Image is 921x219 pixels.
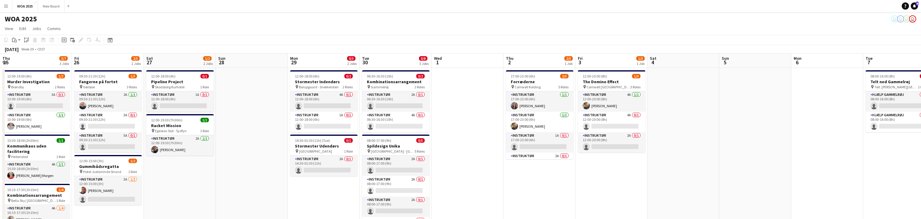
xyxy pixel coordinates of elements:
[203,56,212,61] span: 1/2
[74,132,142,153] app-card-role: Instruktør5A0/109:30-21:30 (12h)
[11,198,56,203] span: Bella Sky/ [GEOGRAPHIC_DATA]
[12,0,38,12] button: WOA 2025
[506,56,513,61] span: Thu
[146,123,214,128] h3: Racket Mission
[721,59,729,66] span: 5
[506,153,573,173] app-card-role: Instruktør2A0/117:00-23:00 (6h)
[146,114,214,156] app-job-card: 12:00-19:30 (7h30m)1/1Racket Mission Egeskov Slot - Sydfyn1 RoleInstruktør2A1/112:00-19:30 (7h30m...
[155,129,187,133] span: Egeskov Slot - Sydfyn
[891,15,898,23] app-user-avatar: Bettina Madsen
[344,138,353,143] span: 0/1
[290,112,358,132] app-card-role: Instruktør1A0/112:00-18:00 (6h)
[57,74,65,78] span: 1/2
[146,135,214,156] app-card-role: Instruktør2A1/112:00-19:30 (7h30m)[PERSON_NAME]
[32,26,41,31] span: Jobs
[30,25,44,32] a: Jobs
[371,85,389,89] span: Gammelrøj
[146,70,214,112] div: 12:00-18:00 (6h)0/1Pipeline Project Skodsborg Kurhotel1 RoleInstruktør1A0/112:00-18:00 (6h)
[5,26,13,31] span: View
[558,85,569,89] span: 5 Roles
[630,85,640,89] span: 3 Roles
[128,169,137,174] span: 1 Role
[911,2,918,10] a: 6
[344,149,353,154] span: 1 Role
[290,135,358,176] app-job-card: 14:30-01:30 (11h) (Tue)0/1Stormester Udendørs [GEOGRAPHIC_DATA]1 RoleInstruktør2A0/114:30-01:30 (...
[578,112,645,132] app-card-role: Instruktør4A0/112:00-20:00 (8h)
[2,59,10,66] span: 25
[362,143,429,149] h3: Spildesign Unika
[11,85,24,89] span: Brøndby
[129,74,137,78] span: 1/3
[362,70,429,132] app-job-card: 06:30-16:30 (10h)0/2Kombinationsarrangement Gammelrøj2 RolesInstruktør2A0/106:30-16:30 (10h) Inst...
[295,138,330,143] span: 14:30-01:30 (11h) (Tue)
[636,56,645,61] span: 1/3
[290,70,358,132] app-job-card: 12:00-18:00 (6h)0/2Stormester Indendørs Borupgaard - Snekkersten2 RolesInstruktør4A0/112:00-18:00...
[74,91,142,112] app-card-role: Instruktør2A1/109:30-21:30 (12h)[PERSON_NAME]
[865,59,873,66] span: 7
[146,56,153,61] span: Sat
[45,25,63,32] a: Comms
[416,74,425,78] span: 0/2
[2,25,16,32] a: View
[74,164,142,169] h3: Gummibådsregatta
[79,159,104,163] span: 12:00-15:00 (3h)
[151,74,175,78] span: 12:00-18:00 (6h)
[73,59,79,66] span: 26
[866,56,873,61] span: Tue
[362,156,429,176] app-card-role: Instruktør2A0/108:00-17:00 (9h)
[505,59,513,66] span: 2
[870,74,895,78] span: 08:00-16:00 (8h)
[83,85,95,89] span: Værløse
[506,70,573,159] app-job-card: 17:00-23:00 (6h)2/5Forræderne Comwell Kolding5 RolesInstruktør1/117:00-23:00 (6h)[PERSON_NAME]Ins...
[55,85,65,89] span: 2 Roles
[47,26,61,31] span: Comms
[289,59,298,66] span: 29
[290,91,358,112] app-card-role: Instruktør4A0/112:00-18:00 (6h)
[59,56,68,61] span: 3/7
[578,79,645,84] h3: The Domino Effect
[17,25,29,32] a: Edit
[578,132,645,153] app-card-role: Instruktør2A0/112:00-20:00 (8h)
[200,74,209,78] span: 0/1
[151,118,182,122] span: 12:00-19:30 (7h30m)
[414,149,425,154] span: 5 Roles
[7,138,39,143] span: 15:30-18:00 (2h30m)
[632,74,640,78] span: 1/3
[2,70,70,132] div: 13:00-19:00 (6h)1/2Murder Investigation Brøndby2 RolesInstruktør3A0/113:00-19:00 (6h) Instruktør1...
[200,118,209,122] span: 1/1
[587,85,630,89] span: Comwell [GEOGRAPHIC_DATA]
[60,61,69,66] div: 3 Jobs
[419,56,427,61] span: 0/8
[419,61,429,66] div: 3 Jobs
[132,61,141,66] div: 2 Jobs
[2,143,70,154] h3: Kommunikaos uden facilitering
[650,56,656,61] span: Sat
[146,91,214,112] app-card-role: Instruktør1A0/112:00-18:00 (6h)
[564,56,573,61] span: 2/5
[362,79,429,84] h3: Kombinationsarrangement
[295,74,319,78] span: 12:00-18:00 (6h)
[578,56,583,61] span: Fri
[578,91,645,112] app-card-role: Instruktør4A1/112:00-20:00 (8h)[PERSON_NAME]
[74,56,79,61] span: Fri
[578,70,645,153] app-job-card: 12:00-20:00 (8h)1/3The Domino Effect Comwell [GEOGRAPHIC_DATA]3 RolesInstruktør4A1/112:00-20:00 (...
[129,159,137,163] span: 1/2
[131,56,140,61] span: 2/5
[367,74,393,78] span: 06:30-16:30 (10h)
[414,85,425,89] span: 2 Roles
[2,79,70,84] h3: Murder Investigation
[371,149,414,154] span: [GEOGRAPHIC_DATA] - [GEOGRAPHIC_DATA]
[290,79,358,84] h3: Stormester Indendørs
[649,59,656,66] span: 4
[38,0,65,12] button: New Board
[299,149,332,154] span: [GEOGRAPHIC_DATA]
[79,74,105,78] span: 09:30-21:30 (12h)
[362,196,429,217] app-card-role: Instruktør2A0/108:00-17:00 (9h)
[11,154,28,159] span: Hedensted
[74,79,142,84] h3: Fangerne på fortet
[2,56,10,61] span: Thu
[74,112,142,132] app-card-role: Instruktør3A0/109:30-21:30 (12h)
